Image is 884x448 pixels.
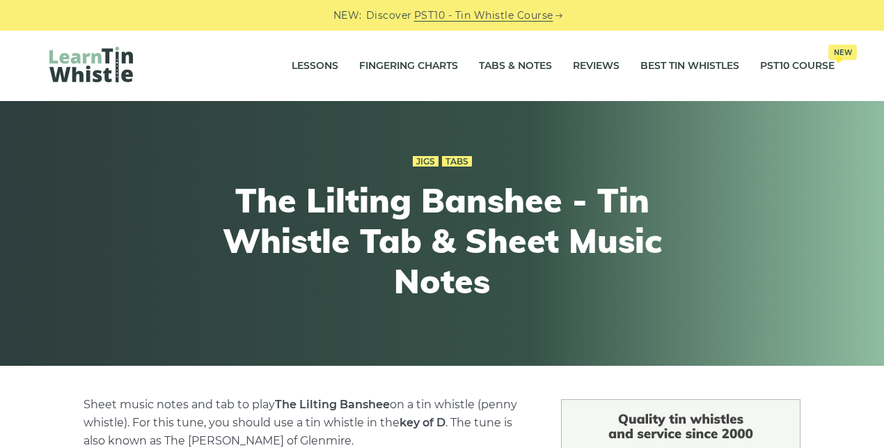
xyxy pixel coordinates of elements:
[640,49,739,84] a: Best Tin Whistles
[828,45,857,60] span: New
[359,49,458,84] a: Fingering Charts
[442,156,472,167] a: Tabs
[573,49,619,84] a: Reviews
[400,416,445,429] strong: key of D
[292,49,338,84] a: Lessons
[413,156,439,167] a: Jigs
[760,49,835,84] a: PST10 CourseNew
[275,398,390,411] strong: The Lilting Banshee
[479,49,552,84] a: Tabs & Notes
[186,180,698,301] h1: The Lilting Banshee - Tin Whistle Tab & Sheet Music Notes
[49,47,133,82] img: LearnTinWhistle.com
